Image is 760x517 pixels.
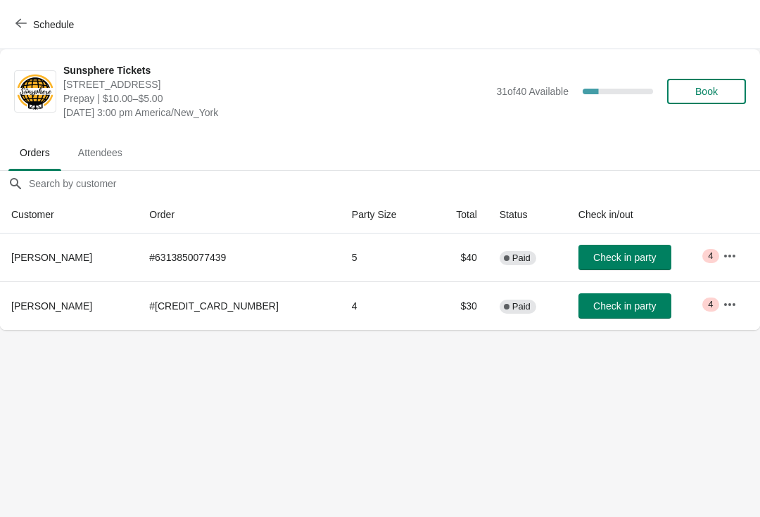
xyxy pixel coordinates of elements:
[431,196,488,234] th: Total
[512,301,531,312] span: Paid
[578,293,671,319] button: Check in party
[138,234,341,281] td: # 6313850077439
[28,171,760,196] input: Search by customer
[138,281,341,330] td: # [CREDIT_CARD_NUMBER]
[341,281,431,330] td: 4
[67,140,134,165] span: Attendees
[63,91,489,106] span: Prepay | $10.00–$5.00
[11,252,92,263] span: [PERSON_NAME]
[708,250,713,262] span: 4
[512,253,531,264] span: Paid
[431,281,488,330] td: $30
[593,252,656,263] span: Check in party
[708,299,713,310] span: 4
[496,86,569,97] span: 31 of 40 Available
[8,140,61,165] span: Orders
[63,77,489,91] span: [STREET_ADDRESS]
[578,245,671,270] button: Check in party
[341,196,431,234] th: Party Size
[667,79,746,104] button: Book
[7,12,85,37] button: Schedule
[63,106,489,120] span: [DATE] 3:00 pm America/New_York
[695,86,718,97] span: Book
[138,196,341,234] th: Order
[431,234,488,281] td: $40
[341,234,431,281] td: 5
[593,300,656,312] span: Check in party
[15,72,56,111] img: Sunsphere Tickets
[567,196,711,234] th: Check in/out
[488,196,567,234] th: Status
[11,300,92,312] span: [PERSON_NAME]
[63,63,489,77] span: Sunsphere Tickets
[33,19,74,30] span: Schedule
